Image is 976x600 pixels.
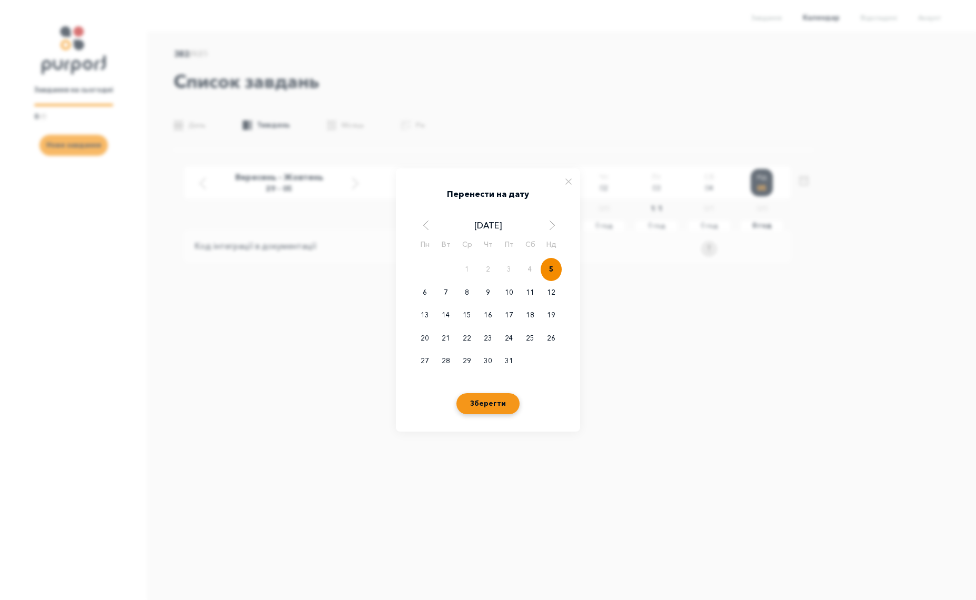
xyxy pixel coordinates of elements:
[477,349,499,373] div: Thu Oct 30 2025
[456,393,520,414] button: Зберегти
[421,239,430,249] abbr: Monday
[477,304,499,327] div: Thu Oct 16 2025
[421,220,431,231] span: Previous Month
[520,304,541,327] div: Sat Oct 18 2025
[435,281,456,304] div: Tue Oct 07 2025
[456,304,477,327] div: Wed Oct 15 2025
[456,327,477,350] div: Wed Oct 22 2025
[442,239,451,249] abbr: Tuesday
[447,187,529,200] p: Перенести на дату
[484,239,493,249] abbr: Thursday
[562,174,575,187] button: Close popup
[505,239,514,249] abbr: Friday
[520,281,541,304] div: Sat Oct 11 2025
[435,327,456,350] div: Tue Oct 21 2025
[541,281,562,304] div: Sun Oct 12 2025
[435,304,456,327] div: Tue Oct 14 2025
[414,327,435,350] div: Mon Oct 20 2025
[477,281,499,304] div: Thu Oct 09 2025
[499,304,520,327] div: Fri Oct 17 2025
[418,219,558,232] div: [DATE]
[541,327,562,350] div: Sun Oct 26 2025
[414,304,435,327] div: Mon Oct 13 2025
[456,349,477,373] div: Wed Oct 29 2025
[414,281,435,304] div: Mon Oct 06 2025
[499,281,520,304] div: Fri Oct 10 2025
[462,239,472,249] abbr: Wednesday
[541,304,562,327] div: Sun Oct 19 2025
[499,349,520,373] div: Fri Oct 31 2025
[414,349,435,373] div: Mon Oct 27 2025
[546,239,556,249] abbr: Sunday
[520,327,541,350] div: Sat Oct 25 2025
[541,258,562,281] div: Sun Oct 05 2025
[477,327,499,350] div: Thu Oct 23 2025
[435,349,456,373] div: Tue Oct 28 2025
[499,327,520,350] div: Fri Oct 24 2025
[547,220,557,231] span: Next Month
[456,281,477,304] div: Wed Oct 08 2025
[525,239,535,249] abbr: Saturday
